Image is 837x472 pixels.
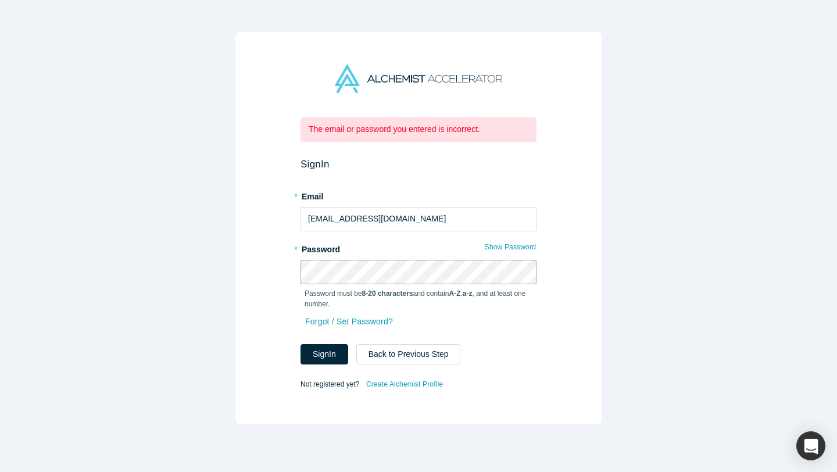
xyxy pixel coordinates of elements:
[301,187,536,203] label: Email
[301,380,359,388] span: Not registered yet?
[484,239,536,255] button: Show Password
[449,289,461,298] strong: A-Z
[305,288,532,309] p: Password must be and contain , , and at least one number.
[301,239,536,256] label: Password
[301,158,536,170] h2: Sign In
[305,312,394,332] a: Forgot / Set Password?
[356,344,461,364] button: Back to Previous Step
[301,344,348,364] button: SignIn
[335,65,502,93] img: Alchemist Accelerator Logo
[463,289,473,298] strong: a-z
[309,123,528,135] p: The email or password you entered is incorrect.
[362,289,413,298] strong: 8-20 characters
[366,377,443,392] a: Create Alchemist Profile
